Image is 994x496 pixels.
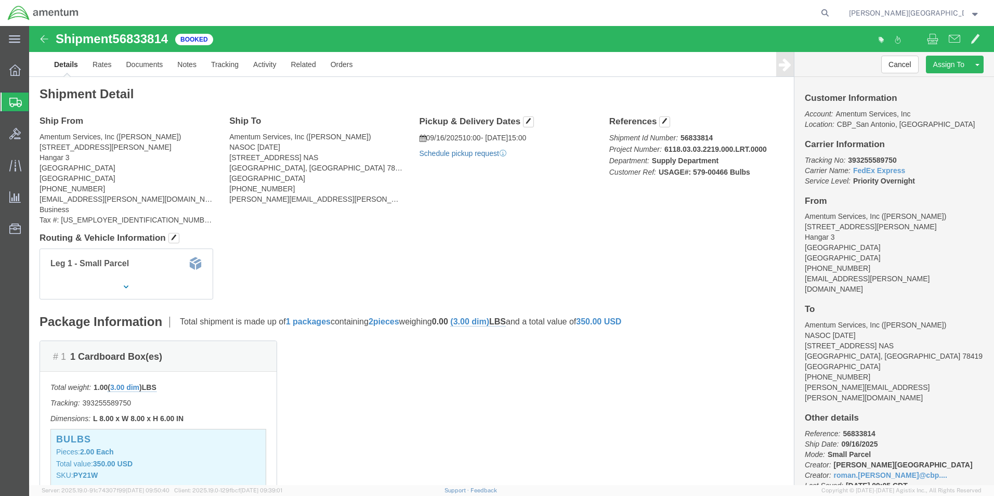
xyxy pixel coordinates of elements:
[821,486,982,495] span: Copyright © [DATE]-[DATE] Agistix Inc., All Rights Reserved
[126,487,169,493] span: [DATE] 09:50:40
[849,7,964,19] span: ROMAN TRUJILLO
[29,26,994,485] iframe: FS Legacy Container
[174,487,282,493] span: Client: 2025.19.0-129fbcf
[240,487,282,493] span: [DATE] 09:39:01
[444,487,470,493] a: Support
[848,7,979,19] button: [PERSON_NAME][GEOGRAPHIC_DATA]
[470,487,497,493] a: Feedback
[42,487,169,493] span: Server: 2025.19.0-91c74307f99
[7,5,79,21] img: logo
